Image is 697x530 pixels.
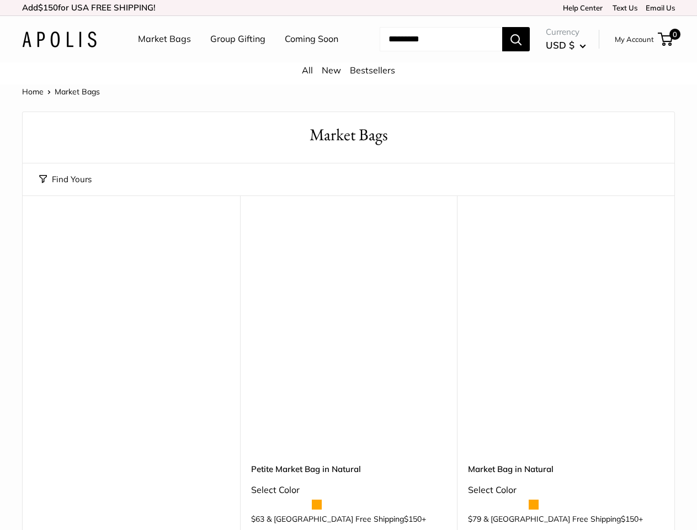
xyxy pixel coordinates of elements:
span: Currency [546,24,586,40]
a: Coming Soon [285,31,338,47]
div: Select Color [251,482,446,499]
span: Market Bags [55,87,100,97]
span: $150 [404,514,422,524]
a: My Account [615,33,654,46]
span: & [GEOGRAPHIC_DATA] Free Shipping + [267,515,426,523]
a: All [302,65,313,76]
a: Market Bag in NaturalMarket Bag in Natural [468,223,663,418]
a: Home [22,87,44,97]
span: $63 [251,514,264,524]
a: Market Bag in Natural [468,463,663,475]
h1: Market Bags [39,123,658,147]
span: 0 [669,29,680,40]
a: Group Gifting [210,31,265,47]
a: Petite Market Bag in Natural [251,463,446,475]
button: Find Yours [39,172,92,187]
button: USD $ [546,36,586,54]
a: Petite Market Bag in Naturaldescription_Effortless style that elevates every moment [251,223,446,418]
a: 0 [659,33,673,46]
button: Search [502,27,530,51]
a: Bestsellers [350,65,395,76]
span: USD $ [546,39,574,51]
span: $79 [468,514,481,524]
div: Select Color [468,482,663,499]
a: New [322,65,341,76]
a: Text Us [613,3,637,12]
a: Email Us [646,3,675,12]
img: Apolis [22,31,97,47]
a: Market Bags [138,31,191,47]
a: Help Center [563,3,603,12]
span: & [GEOGRAPHIC_DATA] Free Shipping + [483,515,643,523]
span: $150 [38,2,58,13]
input: Search... [380,27,502,51]
span: $150 [621,514,639,524]
nav: Breadcrumb [22,84,100,99]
